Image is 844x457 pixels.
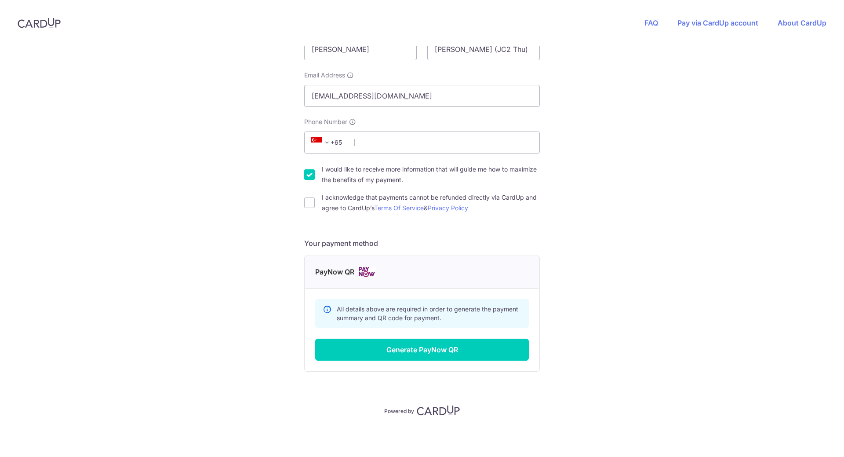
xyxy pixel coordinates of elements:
span: Help [20,6,38,14]
img: Cards logo [358,267,375,278]
input: Last name [427,38,540,60]
a: Terms Of Service [374,204,424,212]
span: PayNow QR [315,267,354,278]
span: +65 [311,137,332,148]
h5: Your payment method [304,238,540,249]
input: First name [304,38,417,60]
a: About CardUp [778,18,826,27]
button: Generate PayNow QR [315,339,529,361]
input: Email address [304,85,540,107]
span: Email Address [304,71,345,80]
img: CardUp [417,405,460,416]
label: I acknowledge that payments cannot be refunded directly via CardUp and agree to CardUp’s & [322,192,540,213]
a: Pay via CardUp account [677,18,758,27]
span: Phone Number [304,117,347,126]
img: CardUp [18,18,61,28]
label: I would like to receive more information that will guide me how to maximize the benefits of my pa... [322,164,540,185]
span: All details above are required in order to generate the payment summary and QR code for payment. [337,305,518,322]
a: Privacy Policy [428,204,468,212]
p: Powered by [384,406,414,415]
span: +65 [309,137,348,148]
a: FAQ [644,18,658,27]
